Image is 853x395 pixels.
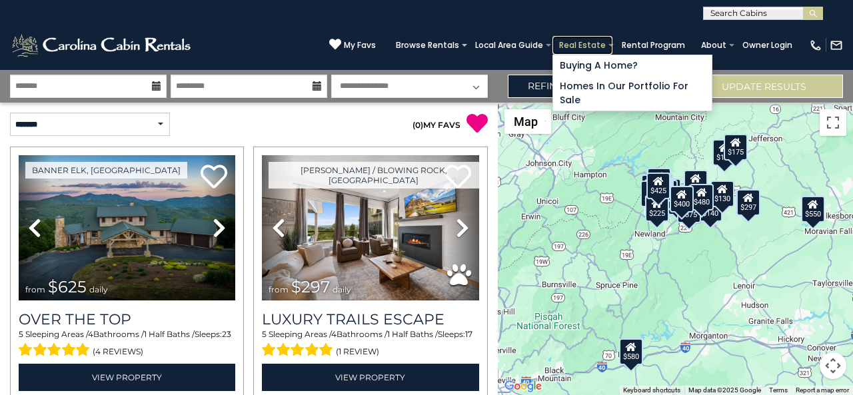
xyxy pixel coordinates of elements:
[413,120,423,130] span: ( )
[331,329,337,339] span: 4
[623,386,680,395] button: Keyboard shortcuts
[262,364,478,391] a: View Property
[19,310,235,328] a: Over The Top
[19,155,235,300] img: thumbnail_167153549.jpeg
[329,38,376,52] a: My Favs
[809,39,822,52] img: phone-regular-white.png
[262,328,478,360] div: Sleeping Areas / Bathrooms / Sleeps:
[501,378,545,395] a: Open this area in Google Maps (opens a new window)
[88,329,93,339] span: 4
[641,180,665,206] div: $230
[820,109,846,136] button: Toggle fullscreen view
[553,76,712,111] a: Homes in Our Portfolio For Sale
[501,378,545,395] img: Google
[144,329,195,339] span: 1 Half Baths /
[684,170,708,197] div: $349
[710,181,734,207] div: $130
[670,185,694,212] div: $400
[724,133,748,160] div: $175
[413,120,460,130] a: (0)MY FAVS
[615,36,692,55] a: Rental Program
[19,364,235,391] a: View Property
[694,36,733,55] a: About
[291,277,330,296] span: $297
[647,167,671,194] div: $125
[10,32,195,59] img: White-1-2.png
[468,36,550,55] a: Local Area Guide
[769,386,788,394] a: Terms
[698,195,722,221] div: $140
[796,386,849,394] a: Report a map error
[646,172,670,198] div: $425
[690,183,714,210] div: $480
[415,120,421,130] span: 0
[737,189,761,216] div: $297
[262,310,478,328] a: Luxury Trails Escape
[389,36,466,55] a: Browse Rentals
[269,284,289,294] span: from
[336,343,379,360] span: (1 review)
[552,36,612,55] a: Real Estate
[712,139,736,166] div: $175
[514,115,538,129] span: Map
[333,284,351,294] span: daily
[830,39,843,52] img: mail-regular-white.png
[93,343,143,360] span: (4 reviews)
[19,328,235,360] div: Sleeping Areas / Bathrooms / Sleeps:
[620,338,644,364] div: $580
[19,329,23,339] span: 5
[89,284,108,294] span: daily
[25,284,45,294] span: from
[222,329,231,339] span: 23
[678,196,702,222] div: $375
[465,329,472,339] span: 17
[820,352,846,379] button: Map camera controls
[262,329,267,339] span: 5
[688,386,761,394] span: Map data ©2025 Google
[685,75,843,98] button: Update Results
[25,162,187,179] a: Banner Elk, [GEOGRAPHIC_DATA]
[201,163,227,192] a: Add to favorites
[344,39,376,51] span: My Favs
[504,109,551,134] button: Change map style
[387,329,438,339] span: 1 Half Baths /
[553,55,712,76] a: Buying A Home?
[508,75,666,98] a: Refine Search Filters
[262,155,478,300] img: thumbnail_168695581.jpeg
[269,162,478,189] a: [PERSON_NAME] / Blowing Rock, [GEOGRAPHIC_DATA]
[801,195,825,222] div: $550
[736,36,799,55] a: Owner Login
[48,277,87,296] span: $625
[646,195,670,222] div: $225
